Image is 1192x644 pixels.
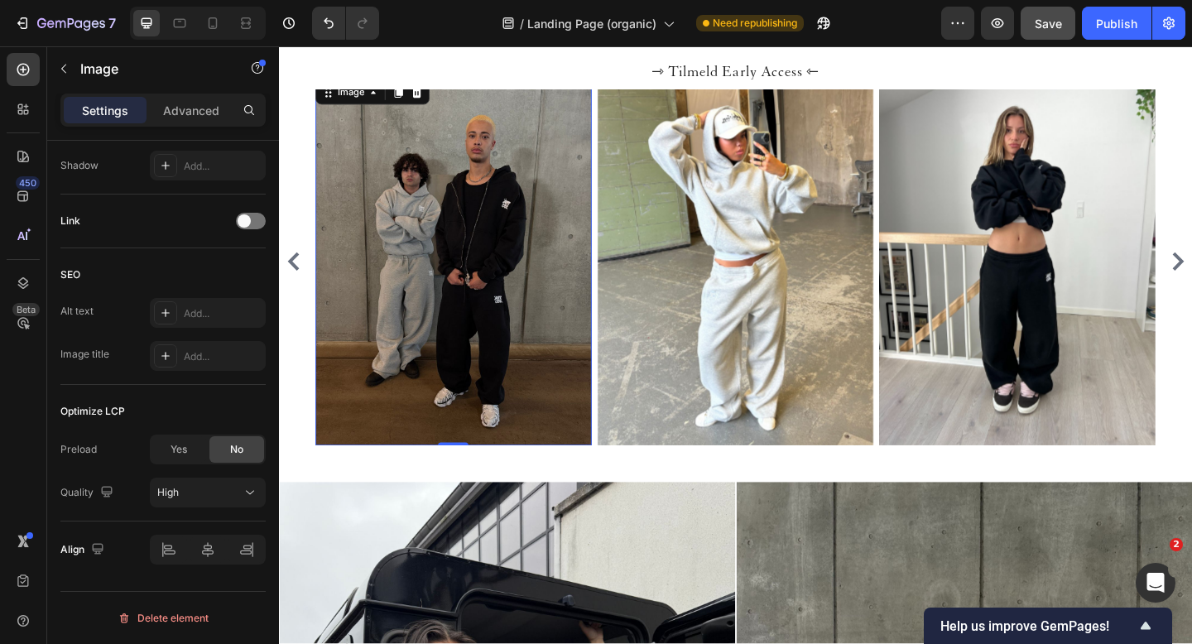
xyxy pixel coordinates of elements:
button: Carousel Next Arrow [964,221,991,248]
span: High [157,486,179,498]
button: Publish [1082,7,1151,40]
div: 450 [16,176,40,190]
span: Landing Page (organic) [527,15,656,32]
span: Save [1035,17,1062,31]
span: Yes [171,442,187,457]
span: Need republishing [713,16,797,31]
div: Add... [184,306,262,321]
div: Alt text [60,304,94,319]
iframe: Design area [279,46,1192,644]
div: Optimize LCP [60,404,125,419]
button: Show survey - Help us improve GemPages! [940,616,1156,636]
div: Undo/Redo [312,7,379,40]
div: Add... [184,159,262,174]
button: Delete element [60,605,266,632]
span: / [520,15,524,32]
div: Link [60,214,80,228]
div: Beta [12,303,40,316]
button: Save [1021,7,1075,40]
div: Align [60,539,108,561]
div: Shadow [60,158,99,173]
div: Publish [1096,15,1137,32]
div: Preload [60,442,97,457]
span: 2 [1170,538,1183,551]
button: High [150,478,266,507]
div: Quality [60,482,117,504]
p: Advanced [163,102,219,119]
img: gempages_565106568354333707-260f2815-80aa-4316-b1ae-3d936eb1359b.jpg [653,34,954,435]
p: Image [80,59,221,79]
span: No [230,442,243,457]
div: Image title [60,347,109,362]
div: Add... [184,349,262,364]
div: Delete element [118,608,209,628]
p: 7 [108,13,116,33]
div: SEO [60,267,80,282]
iframe: Intercom live chat [1136,563,1175,603]
span: Help us improve GemPages! [940,618,1136,634]
p: Settings [82,102,128,119]
button: 7 [7,7,123,40]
